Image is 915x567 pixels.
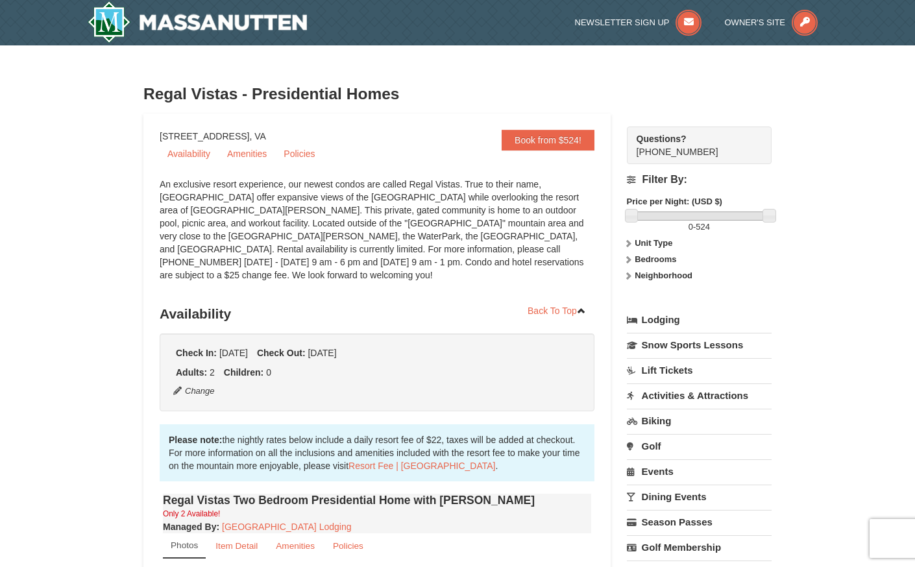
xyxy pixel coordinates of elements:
[637,134,687,144] strong: Questions?
[210,367,215,378] span: 2
[207,533,266,559] a: Item Detail
[257,348,306,358] strong: Check Out:
[725,18,818,27] a: Owner's Site
[627,383,772,407] a: Activities & Attractions
[635,238,672,248] strong: Unit Type
[308,348,336,358] span: [DATE]
[173,384,215,398] button: Change
[502,130,594,151] a: Book from $524!
[176,348,217,358] strong: Check In:
[627,510,772,534] a: Season Passes
[143,81,772,107] h3: Regal Vistas - Presidential Homes
[171,540,198,550] small: Photos
[627,358,772,382] a: Lift Tickets
[163,533,206,559] a: Photos
[519,301,594,320] a: Back To Top
[627,434,772,458] a: Golf
[627,174,772,186] h4: Filter By:
[348,461,495,471] a: Resort Fee | [GEOGRAPHIC_DATA]
[333,541,363,551] small: Policies
[575,18,670,27] span: Newsletter Sign Up
[88,1,307,43] img: Massanutten Resort Logo
[88,1,307,43] a: Massanutten Resort
[163,494,591,507] h4: Regal Vistas Two Bedroom Presidential Home with [PERSON_NAME]
[575,18,702,27] a: Newsletter Sign Up
[635,271,692,280] strong: Neighborhood
[627,409,772,433] a: Biking
[176,367,207,378] strong: Adults:
[163,509,220,518] small: Only 2 Available!
[160,178,594,295] div: An exclusive resort experience, our newest condos are called Regal Vistas. True to their name, [G...
[215,541,258,551] small: Item Detail
[627,485,772,509] a: Dining Events
[160,424,594,481] div: the nightly rates below include a daily resort fee of $22, taxes will be added at checkout. For m...
[163,522,219,532] strong: :
[276,144,323,163] a: Policies
[627,308,772,332] a: Lodging
[324,533,372,559] a: Policies
[637,132,748,157] span: [PHONE_NUMBER]
[224,367,263,378] strong: Children:
[219,144,274,163] a: Amenities
[267,533,323,559] a: Amenities
[689,222,693,232] span: 0
[222,522,351,532] a: [GEOGRAPHIC_DATA] Lodging
[160,301,594,327] h3: Availability
[725,18,786,27] span: Owner's Site
[169,435,222,445] strong: Please note:
[266,367,271,378] span: 0
[627,197,722,206] strong: Price per Night: (USD $)
[696,222,710,232] span: 524
[627,221,772,234] label: -
[160,144,218,163] a: Availability
[627,535,772,559] a: Golf Membership
[627,459,772,483] a: Events
[163,522,216,532] span: Managed By
[276,541,315,551] small: Amenities
[627,333,772,357] a: Snow Sports Lessons
[635,254,676,264] strong: Bedrooms
[219,348,248,358] span: [DATE]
